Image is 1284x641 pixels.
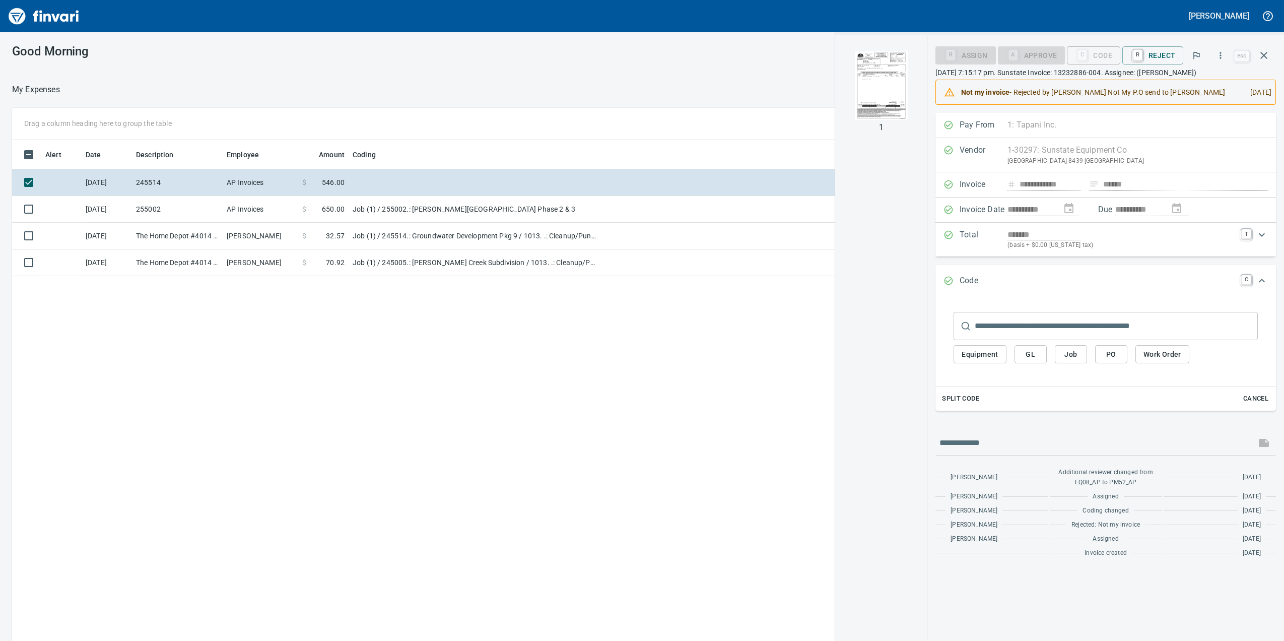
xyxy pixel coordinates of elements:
span: Additional reviewer changed from EQ08_AP to PM52_AP [1055,468,1157,488]
span: Coding changed [1083,506,1128,516]
button: GL [1015,345,1047,364]
span: Date [86,149,101,161]
div: Expand [935,298,1276,411]
span: GL [1023,348,1039,361]
p: Drag a column heading here to group the table [24,118,172,129]
span: Alert [45,149,61,161]
td: [PERSON_NAME] [223,223,298,249]
span: Description [136,149,187,161]
span: Coding [353,149,376,161]
span: Assigned [1093,534,1118,544]
td: [DATE] [82,249,132,276]
span: Date [86,149,114,161]
td: AP Invoices [223,196,298,223]
span: Work Order [1143,348,1181,361]
h3: Good Morning [12,44,332,58]
span: Amount [306,149,345,161]
img: Finvari [6,4,82,28]
button: PO [1095,345,1127,364]
span: Employee [227,149,272,161]
td: [DATE] [82,196,132,223]
span: 32.57 [326,231,345,241]
td: [DATE] [82,223,132,249]
span: $ [302,231,306,241]
p: Code [960,275,1007,288]
button: [PERSON_NAME] [1186,8,1252,24]
a: C [1241,275,1251,285]
td: [PERSON_NAME] [223,249,298,276]
p: (basis + $0.00 [US_STATE] tax) [1007,240,1235,250]
span: PO [1103,348,1119,361]
span: 70.92 [326,258,345,268]
span: Invoice created [1085,548,1127,558]
span: This records your message into the invoice and notifies anyone mentioned [1252,431,1276,455]
p: Total [960,229,1007,250]
div: Coding Required [998,50,1065,59]
span: Assigned [1093,492,1118,502]
a: R [1133,49,1142,60]
span: [PERSON_NAME] [951,492,997,502]
span: [PERSON_NAME] [951,506,997,516]
button: RReject [1122,46,1183,65]
button: Split Code [939,391,982,407]
td: The Home Depot #4014 [GEOGRAPHIC_DATA] OR [132,249,223,276]
div: Assign [935,50,995,59]
span: [DATE] [1243,506,1261,516]
span: 546.00 [322,177,345,187]
div: Code [1067,50,1120,59]
p: 1 [879,121,884,134]
button: Work Order [1135,345,1189,364]
span: $ [302,258,306,268]
td: The Home Depot #4014 [GEOGRAPHIC_DATA] OR [132,223,223,249]
td: Job (1) / 255002.: [PERSON_NAME][GEOGRAPHIC_DATA] Phase 2 & 3 [349,196,600,223]
td: [DATE] [82,169,132,196]
button: Job [1055,345,1087,364]
td: 245514 [132,169,223,196]
span: Reject [1130,47,1175,64]
span: Amount [319,149,345,161]
span: Close invoice [1232,43,1276,68]
span: Job [1063,348,1079,361]
button: Flag [1185,44,1207,67]
h5: [PERSON_NAME] [1189,11,1249,21]
button: More [1209,44,1232,67]
span: [PERSON_NAME] [951,473,997,483]
td: 255002 [132,196,223,223]
span: Coding [353,149,389,161]
img: Page 1 [847,51,915,120]
span: Cancel [1242,393,1269,405]
span: [DATE] [1243,492,1261,502]
strong: Not my invoice [961,88,1009,96]
span: Description [136,149,174,161]
button: Equipment [954,345,1006,364]
span: [PERSON_NAME] [951,520,997,530]
div: Expand [935,223,1276,257]
span: Split Code [942,393,979,405]
span: Rejected: Not my invoice [1071,520,1140,530]
span: [DATE] [1243,548,1261,558]
span: Employee [227,149,259,161]
span: 650.00 [322,204,345,214]
td: AP Invoices [223,169,298,196]
div: [DATE] [1242,83,1271,101]
nav: breadcrumb [12,84,60,96]
span: [PERSON_NAME] [951,534,997,544]
span: [DATE] [1243,473,1261,483]
span: Alert [45,149,75,161]
button: Cancel [1240,391,1272,407]
span: $ [302,177,306,187]
a: T [1241,229,1251,239]
span: [DATE] [1243,520,1261,530]
div: - Rejected by [PERSON_NAME] Not My P.O send to [PERSON_NAME] [961,83,1242,101]
div: Expand [935,265,1276,298]
p: [DATE] 7:15:17 pm. Sunstate Invoice: 13232886-004. Assignee: ([PERSON_NAME]) [935,68,1276,78]
td: Job (1) / 245514.: Groundwater Development Pkg 9 / 1013. .: Cleanup/Punchlist / 5: Other [349,223,600,249]
span: [DATE] [1243,534,1261,544]
td: Job (1) / 245005.: [PERSON_NAME] Creek Subdivision / 1013. .: Cleanup/Punchlist / 5: Other [349,249,600,276]
span: $ [302,204,306,214]
span: Equipment [962,348,998,361]
a: esc [1234,50,1249,61]
p: My Expenses [12,84,60,96]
